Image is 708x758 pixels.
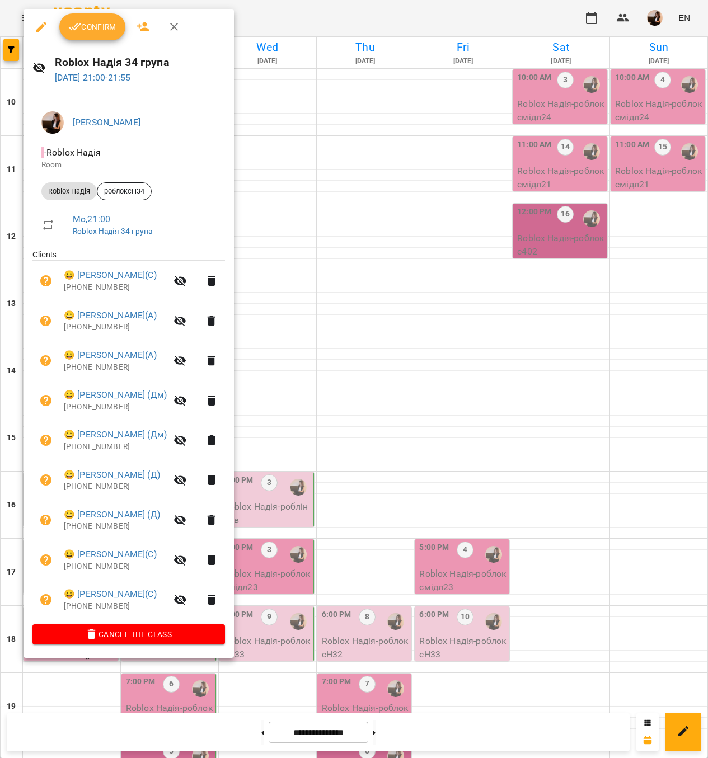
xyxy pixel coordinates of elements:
[41,186,97,196] span: Roblox Надія
[32,267,59,294] button: Unpaid. Bill the attendance?
[64,322,167,333] p: [PHONE_NUMBER]
[64,282,167,293] p: [PHONE_NUMBER]
[64,548,157,561] a: 😀 [PERSON_NAME](С)
[73,117,140,128] a: [PERSON_NAME]
[41,159,216,171] p: Room
[64,309,157,322] a: 😀 [PERSON_NAME](А)
[41,111,64,134] img: f1c8304d7b699b11ef2dd1d838014dff.jpg
[32,387,59,414] button: Unpaid. Bill the attendance?
[73,214,110,224] a: Mo , 21:00
[64,561,167,572] p: [PHONE_NUMBER]
[64,587,157,601] a: 😀 [PERSON_NAME](С)
[64,468,160,482] a: 😀 [PERSON_NAME] (Д)
[59,13,125,40] button: Confirm
[64,601,167,612] p: [PHONE_NUMBER]
[32,586,59,613] button: Unpaid. Bill the attendance?
[32,467,59,493] button: Unpaid. Bill the attendance?
[32,507,59,534] button: Unpaid. Bill the attendance?
[32,347,59,374] button: Unpaid. Bill the attendance?
[68,20,116,34] span: Confirm
[64,521,167,532] p: [PHONE_NUMBER]
[64,402,167,413] p: [PHONE_NUMBER]
[32,308,59,335] button: Unpaid. Bill the attendance?
[41,147,103,158] span: - Roblox Надія
[73,227,152,236] a: Roblox Надія 34 група
[64,362,167,373] p: [PHONE_NUMBER]
[55,54,225,71] h6: Roblox Надія 34 група
[64,349,157,362] a: 😀 [PERSON_NAME](А)
[32,547,59,573] button: Unpaid. Bill the attendance?
[64,481,167,492] p: [PHONE_NUMBER]
[64,441,167,453] p: [PHONE_NUMBER]
[64,269,157,282] a: 😀 [PERSON_NAME](С)
[64,428,167,441] a: 😀 [PERSON_NAME] (Дм)
[55,72,131,83] a: [DATE] 21:00-21:55
[32,624,225,644] button: Cancel the class
[97,186,151,196] span: роблоксН34
[64,388,167,402] a: 😀 [PERSON_NAME] (Дм)
[97,182,152,200] div: роблоксН34
[64,508,160,521] a: 😀 [PERSON_NAME] (Д)
[32,249,225,624] ul: Clients
[41,628,216,641] span: Cancel the class
[32,427,59,454] button: Unpaid. Bill the attendance?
